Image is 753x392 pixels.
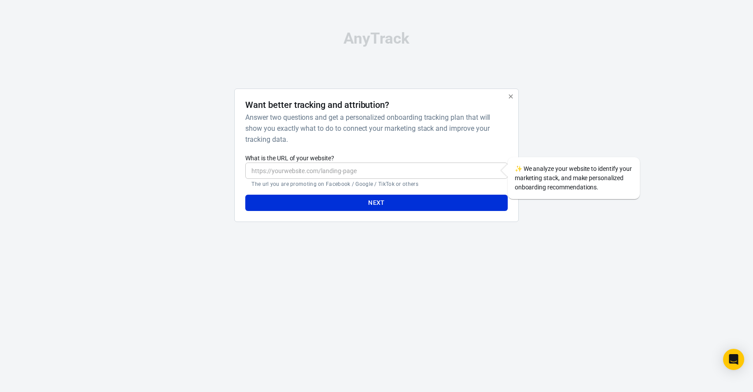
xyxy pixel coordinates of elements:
h4: Want better tracking and attribution? [245,100,389,110]
div: Open Intercom Messenger [723,349,744,370]
span: sparkles [515,165,522,172]
button: Next [245,195,507,211]
p: The url you are promoting on Facebook / Google / TikTok or others [251,181,501,188]
h6: Answer two questions and get a personalized onboarding tracking plan that will show you exactly w... [245,112,504,145]
div: We analyze your website to identify your marketing stack, and make personalized onboarding recomm... [508,157,640,199]
div: AnyTrack [156,31,597,46]
input: https://yourwebsite.com/landing-page [245,163,507,179]
label: What is the URL of your website? [245,154,507,163]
